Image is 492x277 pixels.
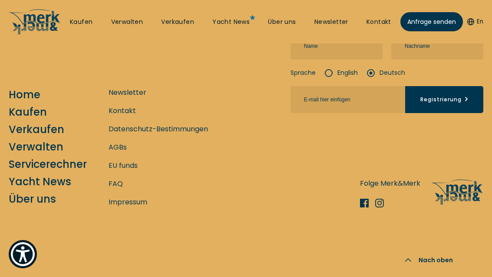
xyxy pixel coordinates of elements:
[392,243,466,277] button: Nach oben
[360,178,420,189] p: Folge Merk&Merk
[212,18,250,27] a: Yacht News
[405,86,483,113] button: Registrierung
[314,18,348,27] a: Newsletter
[109,160,138,171] a: EU funds
[9,104,47,120] a: Kaufen
[268,18,296,27] a: Über uns
[291,86,405,113] input: E-mail hier einfügen
[467,17,483,26] button: En
[400,12,463,31] a: Anfrage senden
[109,178,123,189] a: FAQ
[109,197,147,207] a: Impressum
[407,17,456,27] span: Anfrage senden
[367,18,391,27] a: Kontakt
[391,33,483,60] input: Nachname
[360,199,375,207] a: Facebook
[9,139,63,154] a: Verwalten
[70,18,92,27] a: Kaufen
[9,240,37,268] button: Show Accessibility Preferences
[375,199,390,207] a: Instagram
[111,18,143,27] a: Verwalten
[324,68,358,77] label: English
[109,87,146,98] a: Newsletter
[109,105,136,116] a: Kontakt
[9,122,64,137] a: Verkaufen
[291,68,316,77] strong: Sprache
[109,142,127,153] a: AGBs
[109,123,208,134] a: Datenschutz-Bestimmungen
[9,191,56,207] a: Über uns
[367,68,405,77] label: Deutsch
[9,157,87,172] a: Servicerechner
[9,87,40,102] a: Home
[9,174,71,189] a: Yacht News
[291,33,383,60] input: Name
[161,18,194,27] a: Verkaufen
